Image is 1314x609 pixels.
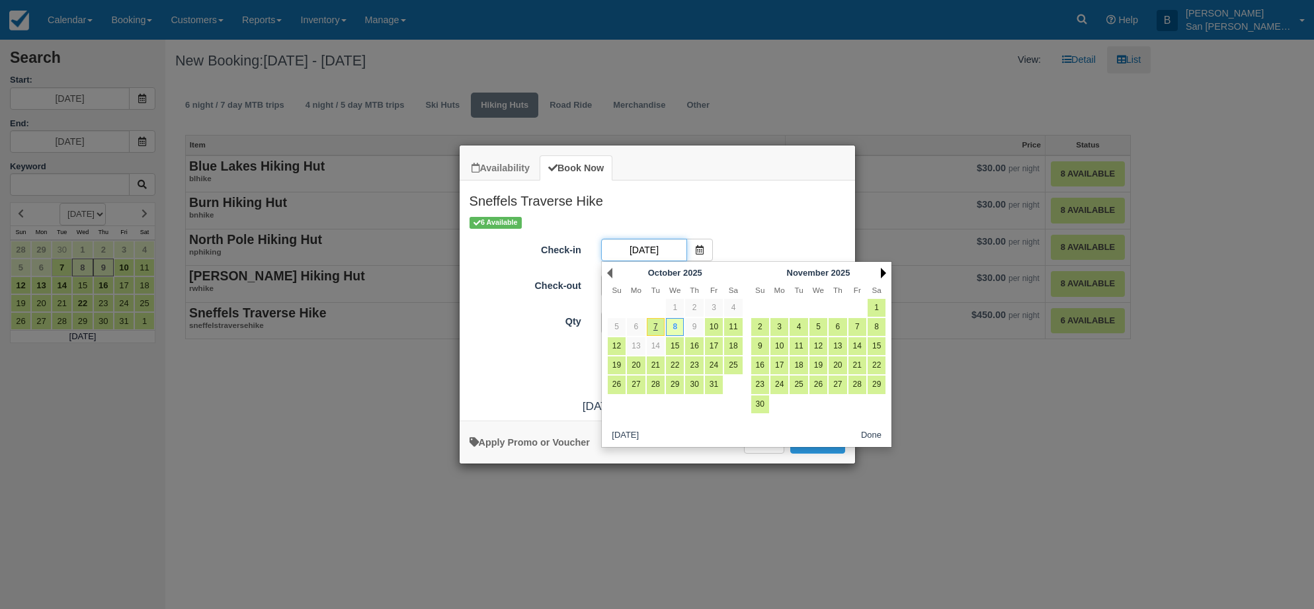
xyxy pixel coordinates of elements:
[770,376,788,393] a: 24
[685,376,703,393] a: 30
[627,337,645,355] a: 13
[627,376,645,393] a: 27
[685,337,703,355] a: 16
[868,318,885,336] a: 8
[685,299,703,317] a: 2
[627,318,645,336] a: 6
[790,318,807,336] a: 4
[612,286,621,294] span: Sunday
[868,376,885,393] a: 29
[705,318,723,336] a: 10
[755,286,764,294] span: Sunday
[608,337,626,355] a: 12
[460,398,855,415] div: :
[868,337,885,355] a: 15
[794,286,803,294] span: Tuesday
[724,337,742,355] a: 18
[460,181,855,215] h2: Sneffels Traverse Hike
[685,356,703,374] a: 23
[829,318,846,336] a: 6
[848,318,866,336] a: 7
[751,395,769,413] a: 30
[666,299,684,317] a: 1
[770,356,788,374] a: 17
[608,376,626,393] a: 26
[774,286,785,294] span: Monday
[705,299,723,317] a: 3
[666,337,684,355] a: 15
[705,356,723,374] a: 24
[685,318,703,336] a: 9
[848,376,866,393] a: 28
[809,337,827,355] a: 12
[608,356,626,374] a: 19
[666,356,684,374] a: 22
[770,337,788,355] a: 10
[833,286,842,294] span: Thursday
[583,399,665,413] span: [DATE] - [DATE]
[666,376,684,393] a: 29
[607,268,612,278] a: Prev
[881,268,886,278] a: Next
[829,337,846,355] a: 13
[790,376,807,393] a: 25
[868,356,885,374] a: 22
[690,286,699,294] span: Thursday
[648,268,681,278] span: October
[829,376,846,393] a: 27
[460,239,591,257] label: Check-in
[809,376,827,393] a: 26
[669,286,680,294] span: Wednesday
[770,318,788,336] a: 3
[651,286,660,294] span: Tuesday
[470,437,590,448] a: Apply Voucher
[848,337,866,355] a: 14
[705,376,723,393] a: 31
[872,286,882,294] span: Saturday
[831,268,850,278] span: 2025
[460,310,591,329] label: Qty
[809,356,827,374] a: 19
[751,337,769,355] a: 9
[751,376,769,393] a: 23
[829,356,846,374] a: 20
[868,299,885,317] a: 1
[790,356,807,374] a: 18
[463,155,538,181] a: Availability
[608,318,626,336] a: 5
[751,356,769,374] a: 16
[724,356,742,374] a: 25
[813,286,824,294] span: Wednesday
[460,274,591,293] label: Check-out
[705,337,723,355] a: 17
[751,318,769,336] a: 2
[854,286,861,294] span: Friday
[724,318,742,336] a: 11
[647,337,665,355] a: 14
[729,286,738,294] span: Saturday
[647,356,665,374] a: 21
[787,268,829,278] span: November
[666,318,684,336] a: 8
[627,356,645,374] a: 20
[683,268,702,278] span: 2025
[607,427,644,444] button: [DATE]
[647,318,665,336] a: 7
[848,356,866,374] a: 21
[647,376,665,393] a: 28
[540,155,612,181] a: Book Now
[460,181,855,414] div: Item Modal
[710,286,718,294] span: Friday
[470,217,522,228] span: 6 Available
[809,318,827,336] a: 5
[790,337,807,355] a: 11
[724,299,742,317] a: 4
[856,427,887,444] button: Done
[631,286,641,294] span: Monday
